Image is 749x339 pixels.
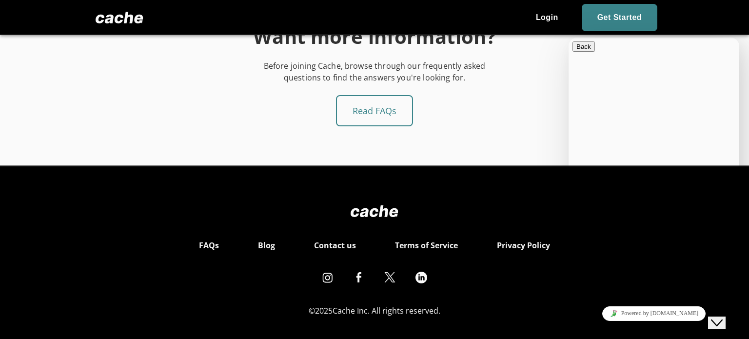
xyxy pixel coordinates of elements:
[351,205,398,217] img: Logo
[336,95,413,126] a: Read FAQs
[520,4,574,31] a: Login
[569,38,739,291] iframe: chat widget
[258,239,275,252] a: Blog
[353,272,365,283] img: facebook
[569,302,739,324] iframe: chat widget
[245,60,504,83] p: Before joining Cache, browse through our frequently asked questions to find the answers you're lo...
[92,25,657,48] p: Want more information?
[395,239,458,252] a: Terms of Service
[92,305,657,317] div: © 2025 Cache Inc. All rights reserved.
[708,300,739,329] iframe: chat widget
[199,239,219,252] a: FAQs
[497,239,550,252] a: Privacy Policy
[92,8,147,27] img: Logo
[314,239,356,252] a: Contact us
[322,272,334,283] img: instagram
[582,4,657,31] a: Get Started
[384,272,396,283] img: twitter
[415,272,427,283] img: linkedin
